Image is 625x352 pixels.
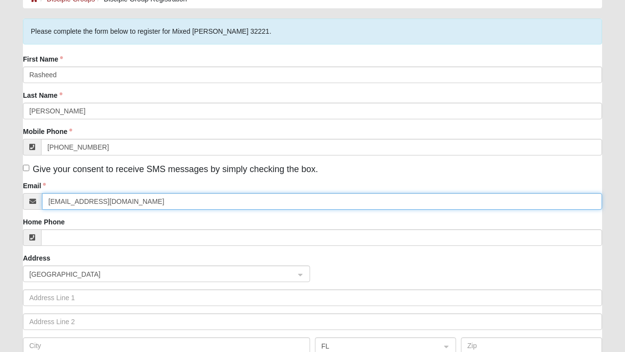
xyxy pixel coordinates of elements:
div: Please complete the form below to register for Mixed [PERSON_NAME] 32221. [23,19,602,44]
label: Email [23,181,46,191]
label: Home Phone [23,217,65,227]
label: First Name [23,54,63,64]
span: Give your consent to receive SMS messages by simply checking the box. [33,164,318,174]
label: Address [23,253,50,263]
input: Address Line 2 [23,313,602,330]
input: Give your consent to receive SMS messages by simply checking the box. [23,165,29,171]
input: Address Line 1 [23,289,602,306]
label: Mobile Phone [23,127,72,136]
label: Last Name [23,90,62,100]
span: FL [321,341,432,352]
span: United States [29,269,286,280]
